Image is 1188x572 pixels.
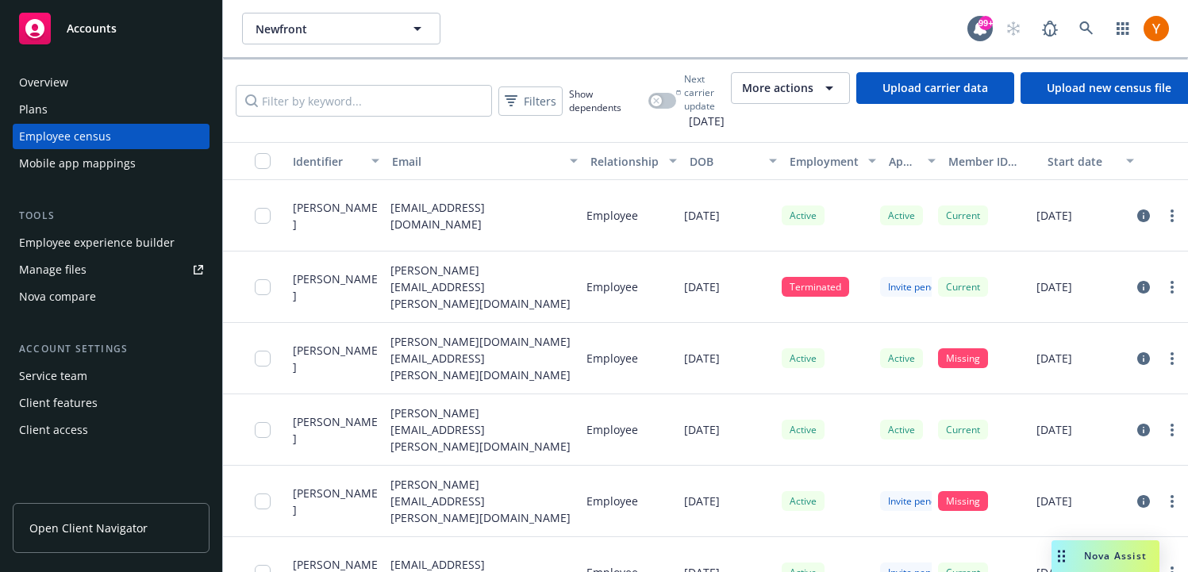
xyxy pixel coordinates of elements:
div: Service team [19,363,87,389]
div: Active [880,420,923,440]
input: Toggle Row Selected [255,493,271,509]
span: [PERSON_NAME] [293,199,378,232]
input: Toggle Row Selected [255,351,271,367]
a: Switch app [1107,13,1139,44]
div: Employee census [19,124,111,149]
a: Search [1071,13,1102,44]
p: [DATE] [684,421,720,438]
p: Employee [586,278,638,295]
p: [DATE] [684,350,720,367]
div: Tools [13,208,210,224]
a: more [1163,206,1182,225]
a: Service team [13,363,210,389]
p: [DATE] [684,278,720,295]
a: Plans [13,97,210,122]
p: Employee [586,350,638,367]
button: More actions [731,72,850,104]
button: Identifier [286,142,386,180]
span: Next carrier update [684,72,725,113]
p: [EMAIL_ADDRESS][DOMAIN_NAME] [390,199,574,232]
a: more [1163,420,1182,440]
a: Employee census [13,124,210,149]
button: DOB [683,142,782,180]
p: [PERSON_NAME][EMAIL_ADDRESS][PERSON_NAME][DOMAIN_NAME] [390,262,574,312]
div: Nova compare [19,284,96,309]
span: Open Client Navigator [29,520,148,536]
span: [PERSON_NAME] [293,342,378,375]
a: Employee experience builder [13,230,210,255]
p: [PERSON_NAME][DOMAIN_NAME][EMAIL_ADDRESS][PERSON_NAME][DOMAIN_NAME] [390,333,574,383]
div: Employee experience builder [19,230,175,255]
div: Active [880,205,923,225]
div: Mobile app mappings [19,151,136,176]
button: Newfront [242,13,440,44]
div: Plans [19,97,48,122]
div: Active [782,420,825,440]
div: 99+ [978,16,993,30]
div: DOB [690,153,759,170]
div: Missing [938,491,988,511]
span: Newfront [256,21,393,37]
div: Employment [790,153,859,170]
button: Relationship [584,142,683,180]
p: [DATE] [1036,350,1072,367]
input: Filter by keyword... [236,85,492,117]
a: Accounts [13,6,210,51]
div: App status [889,153,918,170]
div: Overview [19,70,68,95]
span: Show dependents [569,87,642,114]
div: Identifier [293,153,362,170]
a: Start snowing [998,13,1029,44]
button: Nova Assist [1052,540,1159,572]
a: Overview [13,70,210,95]
input: Toggle Row Selected [255,422,271,438]
div: Start date [1048,153,1117,170]
img: photo [1144,16,1169,41]
a: Mobile app mappings [13,151,210,176]
p: [DATE] [1036,493,1072,509]
a: Report a Bug [1034,13,1066,44]
button: Employment [783,142,882,180]
button: Start date [1041,142,1140,180]
span: Nova Assist [1084,549,1147,562]
a: circleInformation [1134,492,1153,511]
div: Active [782,491,825,511]
div: Missing [938,348,988,368]
div: Terminated [782,277,849,297]
p: [DATE] [1036,278,1072,295]
a: Nova compare [13,284,210,309]
a: circleInformation [1134,420,1153,440]
p: Employee [586,207,638,224]
span: Filters [524,93,556,109]
a: more [1163,349,1182,368]
div: Member ID status [948,153,1035,170]
button: Email [386,142,584,180]
span: [PERSON_NAME] [293,485,378,518]
div: Drag to move [1052,540,1071,572]
p: Employee [586,493,638,509]
a: more [1163,492,1182,511]
a: circleInformation [1134,278,1153,297]
input: Select all [255,153,271,169]
a: Client features [13,390,210,416]
a: circleInformation [1134,349,1153,368]
a: Manage files [13,257,210,282]
div: Active [782,205,825,225]
a: Upload carrier data [856,72,1014,104]
button: Member ID status [942,142,1041,180]
div: Relationship [590,153,659,170]
span: Filters [502,90,559,113]
div: Active [880,348,923,368]
button: Filters [498,86,563,116]
input: Toggle Row Selected [255,208,271,224]
div: Account settings [13,341,210,357]
input: Toggle Row Selected [255,279,271,295]
button: App status [882,142,942,180]
a: circleInformation [1134,206,1153,225]
p: Employee [586,421,638,438]
div: Client access [19,417,88,443]
p: [PERSON_NAME][EMAIL_ADDRESS][PERSON_NAME][DOMAIN_NAME] [390,476,574,526]
div: Email [392,153,560,170]
div: Active [782,348,825,368]
span: [PERSON_NAME] [293,413,378,447]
